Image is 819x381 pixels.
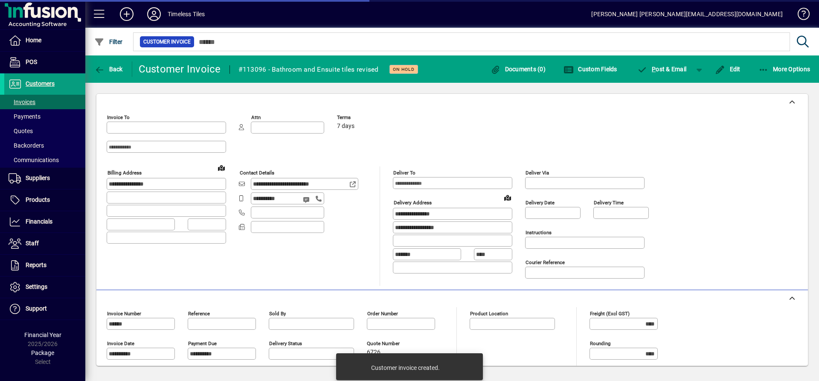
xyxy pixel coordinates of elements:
[26,240,39,247] span: Staff
[337,123,354,130] span: 7 days
[4,95,85,109] a: Invoices
[24,332,61,338] span: Financial Year
[31,349,54,356] span: Package
[637,66,687,73] span: ost & Email
[269,311,286,317] mat-label: Sold by
[9,99,35,105] span: Invoices
[4,168,85,189] a: Suppliers
[715,66,741,73] span: Edit
[26,58,37,65] span: POS
[188,340,217,346] mat-label: Payment due
[526,170,549,176] mat-label: Deliver via
[113,6,140,22] button: Add
[591,7,783,21] div: [PERSON_NAME] [PERSON_NAME][EMAIL_ADDRESS][DOMAIN_NAME]
[26,218,52,225] span: Financials
[9,113,41,120] span: Payments
[92,34,125,49] button: Filter
[337,115,388,120] span: Terms
[590,311,630,317] mat-label: Freight (excl GST)
[393,67,415,72] span: On hold
[9,142,44,149] span: Backorders
[791,2,808,29] a: Knowledge Base
[501,191,514,204] a: View on map
[297,189,317,210] button: Send SMS
[4,52,85,73] a: POS
[713,61,743,77] button: Edit
[85,61,132,77] app-page-header-button: Back
[269,340,302,346] mat-label: Delivery status
[26,262,46,268] span: Reports
[9,128,33,134] span: Quotes
[594,200,624,206] mat-label: Delivery time
[470,311,508,317] mat-label: Product location
[4,276,85,298] a: Settings
[488,61,548,77] button: Documents (0)
[652,66,656,73] span: P
[107,311,141,317] mat-label: Invoice number
[4,30,85,51] a: Home
[367,311,398,317] mat-label: Order number
[4,124,85,138] a: Quotes
[393,170,415,176] mat-label: Deliver To
[94,38,123,45] span: Filter
[758,66,810,73] span: More Options
[4,109,85,124] a: Payments
[4,233,85,254] a: Staff
[526,230,552,236] mat-label: Instructions
[26,196,50,203] span: Products
[633,61,691,77] button: Post & Email
[251,114,261,120] mat-label: Attn
[238,63,379,76] div: #113096 - Bathroom and Ensuite tiles revised
[140,6,168,22] button: Profile
[139,62,221,76] div: Customer Invoice
[26,283,47,290] span: Settings
[215,161,228,175] a: View on map
[371,364,440,372] div: Customer invoice created.
[561,61,619,77] button: Custom Fields
[107,114,130,120] mat-label: Invoice To
[94,66,123,73] span: Back
[490,66,546,73] span: Documents (0)
[26,305,47,312] span: Support
[92,61,125,77] button: Back
[26,37,41,44] span: Home
[26,80,55,87] span: Customers
[4,255,85,276] a: Reports
[4,211,85,233] a: Financials
[188,311,210,317] mat-label: Reference
[4,138,85,153] a: Backorders
[4,153,85,167] a: Communications
[590,340,610,346] mat-label: Rounding
[9,157,59,163] span: Communications
[526,259,565,265] mat-label: Courier Reference
[4,189,85,211] a: Products
[168,7,205,21] div: Timeless Tiles
[107,340,134,346] mat-label: Invoice date
[563,66,617,73] span: Custom Fields
[143,38,191,46] span: Customer Invoice
[526,200,555,206] mat-label: Delivery date
[367,341,418,346] span: Quote number
[756,61,813,77] button: More Options
[4,298,85,320] a: Support
[26,175,50,181] span: Suppliers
